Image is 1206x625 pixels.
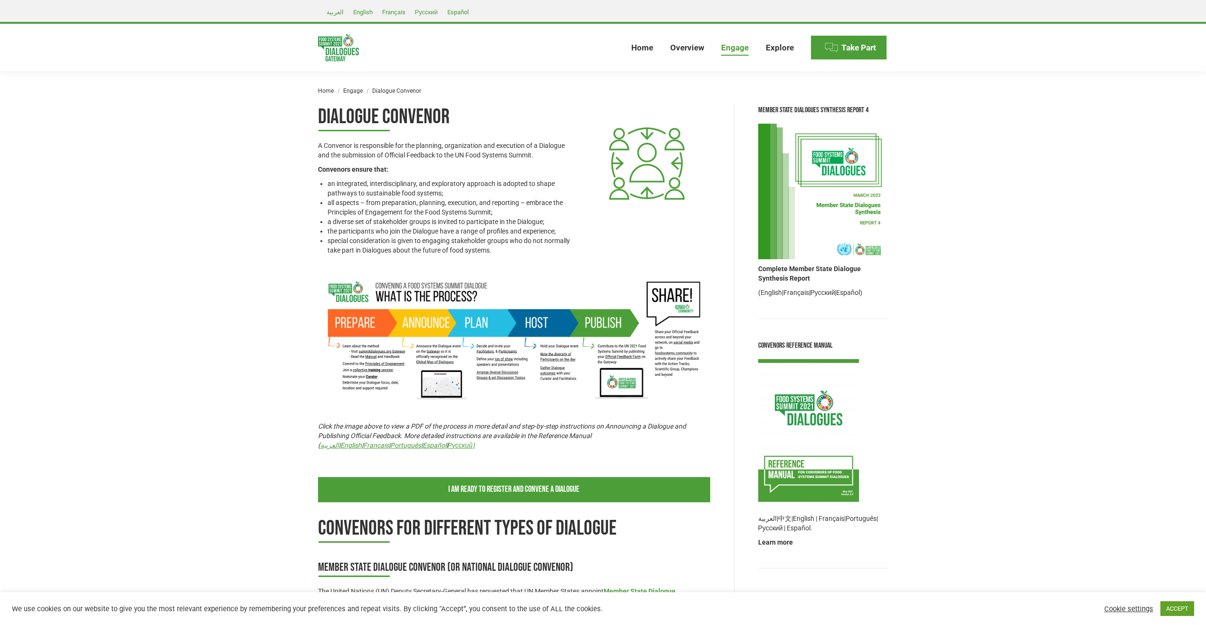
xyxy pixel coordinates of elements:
[318,166,388,173] strong: Convenors ensure that:
[12,605,839,613] div: We use cookies on our website to give you the most relevant experience by remembering your prefer...
[410,6,443,18] a: Русский
[766,43,794,53] span: Explore
[447,9,469,16] span: Español
[328,179,577,198] li: an integrated, interdisciplinary, and exploratory approach is adopted to shape pathways to sustai...
[758,340,888,352] div: Convenors Reference Manual
[328,217,577,226] li: a diverse set of stakeholder groups is invited to participate in the Dialogue;
[810,289,835,296] a: Русский
[363,441,389,449] a: Français
[318,559,710,577] h3: Member State Dialogue Convenor (or National Dialogue Convenor)
[322,6,348,18] a: العربية
[793,515,817,522] a: English |
[787,524,812,532] a: Español.
[343,88,363,94] a: Engage
[443,6,473,18] a: Español
[846,515,877,522] a: Português
[328,236,577,255] li: special consideration is given to engaging stakeholder groups who do not normally take part in Di...
[318,422,686,449] em: Click the image above to view a PDF of the process in more detail and step-by-step instructions o...
[382,9,405,16] span: Français
[783,289,809,296] a: Français
[631,43,653,53] span: Home
[758,288,888,297] p: ( | | | )
[390,441,421,449] a: Português
[1104,605,1153,613] a: Cookie settings
[318,104,577,131] h1: Dialogue Convenor
[318,141,577,255] div: Page 16
[318,104,577,255] div: Page 15
[758,514,888,533] p: | | | |
[1160,601,1194,616] a: ACCEPT
[328,198,577,217] li: all aspects – from preparation, planning, execution, and reporting – embrace the Principles of En...
[758,589,888,602] div: Member State Handbook
[721,43,749,53] span: Engage
[758,524,786,532] a: Русский |
[670,43,704,53] span: Overview
[778,515,791,522] a: 中文
[340,441,362,449] a: English
[415,9,438,16] span: Русский
[836,289,860,296] a: Español
[318,165,577,255] div: Page 16
[758,104,888,117] div: Member State Dialogues Synthesis Report 4
[318,34,359,61] img: Food Systems Summit Dialogues
[320,441,339,449] a: العربية
[841,43,876,53] span: Take Part
[377,6,410,18] a: Français
[318,88,334,94] a: Home
[318,516,710,543] h1: Convenors for different types of Dialogue
[758,265,861,282] strong: Complete Member State Dialogue Synthesis Report
[758,538,793,546] a: Learn more
[819,515,844,522] a: Français
[318,104,577,255] div: Page 16
[318,141,577,160] p: A Convenor is responsible for the planning, organization and execution of a Dialogue and the subm...
[758,515,777,522] a: العربية
[372,88,421,94] span: Dialogue Convenor
[327,9,344,16] span: العربية
[423,441,446,449] a: Español
[348,6,377,18] a: English
[761,289,782,296] a: English
[353,9,373,16] span: English
[318,477,710,502] a: I am ready to register and Convene a Dialogue
[328,226,577,236] li: the participants who join the Dialogue have a range of profiles and experience;
[448,441,475,449] a: Русский)
[824,40,839,55] img: Menu icon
